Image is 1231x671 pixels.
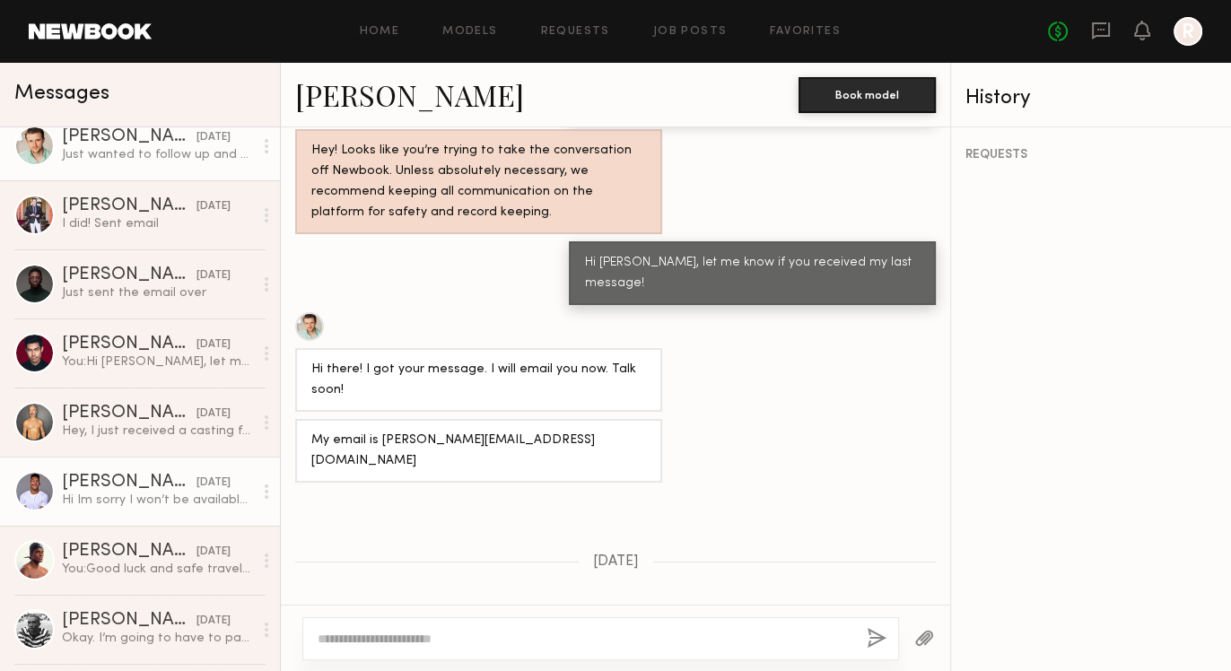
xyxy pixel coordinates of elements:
a: [PERSON_NAME] [295,75,524,114]
div: [DATE] [196,544,231,561]
span: Messages [14,83,109,104]
a: Job Posts [653,26,728,38]
div: [PERSON_NAME] [62,474,196,492]
div: Just sent the email over [62,284,253,301]
div: Hi [PERSON_NAME], let me know if you received my last message! [585,253,920,294]
a: Book model [799,86,936,101]
div: You: Hi [PERSON_NAME], let me know if you received my last message! [62,353,253,370]
a: R [1174,17,1202,46]
div: Hi Im sorry I won’t be available [DATE], I wasn’t able to get off work. Id love to work together ... [62,492,253,509]
div: [PERSON_NAME] [62,612,196,630]
div: [PERSON_NAME] [62,266,196,284]
div: [DATE] [196,267,231,284]
div: [DATE] [196,336,231,353]
a: Requests [541,26,610,38]
div: [DATE] [196,198,231,215]
div: [PERSON_NAME] [62,405,196,423]
div: [PERSON_NAME] [62,197,196,215]
div: [DATE] [196,129,231,146]
div: Okay. I’m going to have to pass then. Thank you [62,630,253,647]
div: You: Good luck and safe travels will keep you in the mix [62,561,253,578]
div: [PERSON_NAME] [62,543,196,561]
a: Models [442,26,497,38]
a: Favorites [770,26,841,38]
div: Hey, I just received a casting for your job. Could you please send me the details including rate ... [62,423,253,440]
div: History [965,88,1217,109]
div: Hey! Looks like you’re trying to take the conversation off Newbook. Unless absolutely necessary, ... [311,141,646,223]
div: [DATE] [196,613,231,630]
span: [DATE] [593,554,639,570]
div: REQUESTS [965,149,1217,161]
a: Home [360,26,400,38]
div: [PERSON_NAME] [62,128,196,146]
button: Book model [799,77,936,113]
div: [DATE] [196,475,231,492]
div: [PERSON_NAME] [62,335,196,353]
div: [DATE] [196,405,231,423]
div: My email is [PERSON_NAME][EMAIL_ADDRESS][DOMAIN_NAME] [311,431,646,472]
div: Just wanted to follow up and see if you received my email? Thank you! [62,146,253,163]
div: Hi there! I got your message. I will email you now. Talk soon! [311,360,646,401]
div: I did! Sent email [62,215,253,232]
